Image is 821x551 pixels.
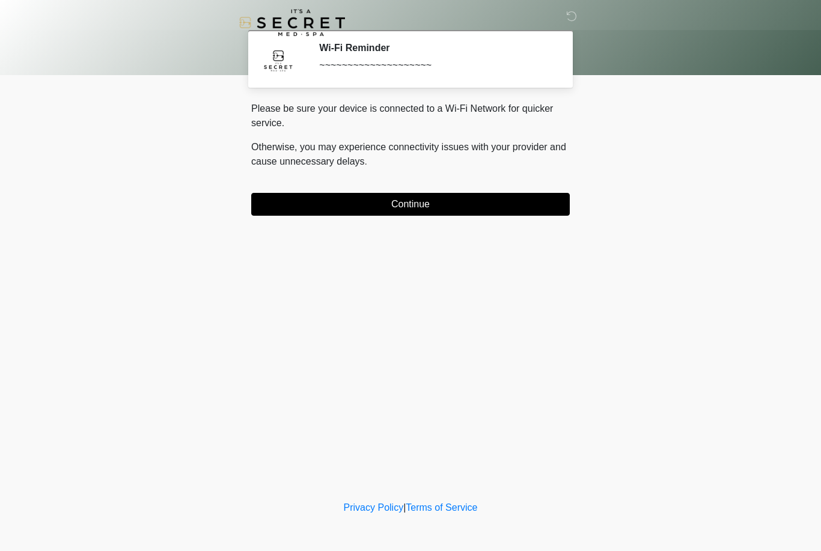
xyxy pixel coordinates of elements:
h2: Wi-Fi Reminder [319,42,552,53]
a: Privacy Policy [344,502,404,513]
p: Please be sure your device is connected to a Wi-Fi Network for quicker service. [251,102,570,130]
span: . [365,156,367,166]
button: Continue [251,193,570,216]
img: It's A Secret Med Spa Logo [239,9,345,36]
div: ~~~~~~~~~~~~~~~~~~~~ [319,58,552,73]
a: Terms of Service [406,502,477,513]
p: Otherwise, you may experience connectivity issues with your provider and cause unnecessary delays [251,140,570,169]
img: Agent Avatar [260,42,296,78]
a: | [403,502,406,513]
